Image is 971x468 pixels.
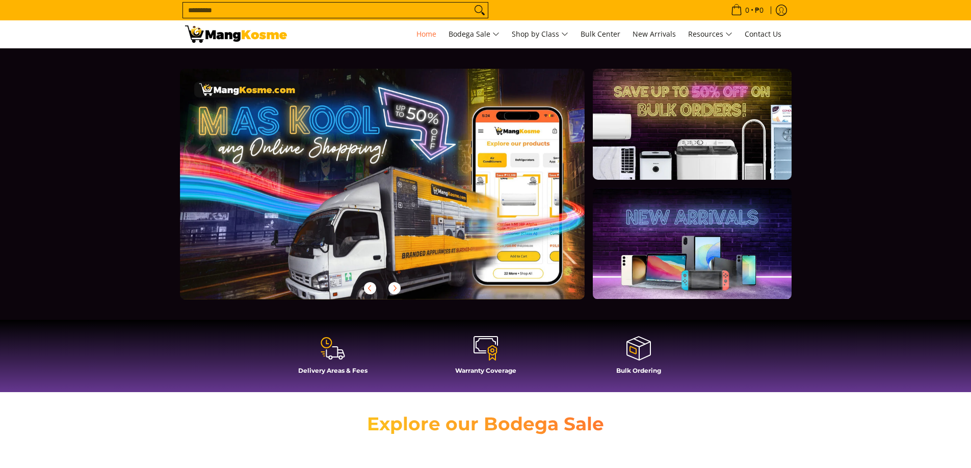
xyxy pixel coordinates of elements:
[185,25,287,43] img: Mang Kosme: Your Home Appliances Warehouse Sale Partner!
[744,7,751,14] span: 0
[581,29,620,39] span: Bulk Center
[567,335,710,382] a: Bulk Ordering
[567,367,710,374] h4: Bulk Ordering
[753,7,765,14] span: ₱0
[443,20,505,48] a: Bodega Sale
[627,20,681,48] a: New Arrivals
[261,367,404,374] h4: Delivery Areas & Fees
[745,29,781,39] span: Contact Us
[180,69,618,316] a: More
[414,367,557,374] h4: Warranty Coverage
[507,20,573,48] a: Shop by Class
[740,20,786,48] a: Contact Us
[633,29,676,39] span: New Arrivals
[728,5,767,16] span: •
[383,277,406,299] button: Next
[688,28,732,41] span: Resources
[414,335,557,382] a: Warranty Coverage
[471,3,488,18] button: Search
[449,28,500,41] span: Bodega Sale
[338,412,634,435] h2: Explore our Bodega Sale
[359,277,381,299] button: Previous
[512,28,568,41] span: Shop by Class
[411,20,441,48] a: Home
[683,20,738,48] a: Resources
[297,20,786,48] nav: Main Menu
[416,29,436,39] span: Home
[575,20,625,48] a: Bulk Center
[261,335,404,382] a: Delivery Areas & Fees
